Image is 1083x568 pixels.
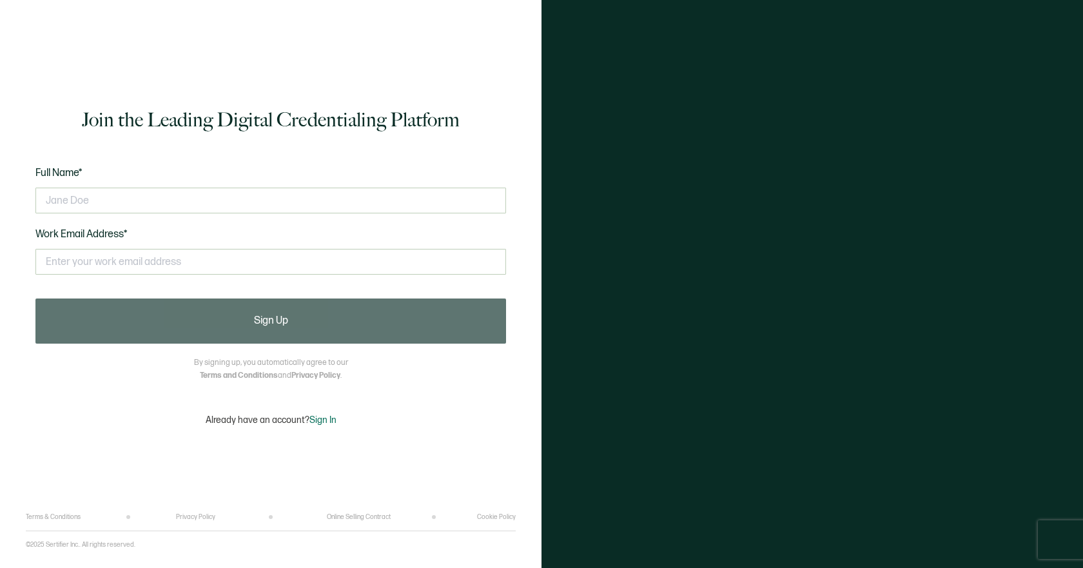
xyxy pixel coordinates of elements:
p: By signing up, you automatically agree to our and . [194,357,348,382]
span: Full Name* [35,167,83,179]
a: Cookie Policy [477,513,516,521]
a: Online Selling Contract [327,513,391,521]
input: Enter your work email address [35,249,506,275]
h1: Join the Leading Digital Credentialing Platform [82,107,460,133]
span: Sign Up [254,316,288,326]
input: Jane Doe [35,188,506,213]
a: Terms and Conditions [200,371,278,380]
span: Sign In [309,415,337,426]
p: ©2025 Sertifier Inc.. All rights reserved. [26,541,135,549]
a: Privacy Policy [291,371,340,380]
button: Sign Up [35,299,506,344]
a: Terms & Conditions [26,513,81,521]
a: Privacy Policy [176,513,215,521]
span: Work Email Address* [35,228,128,240]
p: Already have an account? [206,415,337,426]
